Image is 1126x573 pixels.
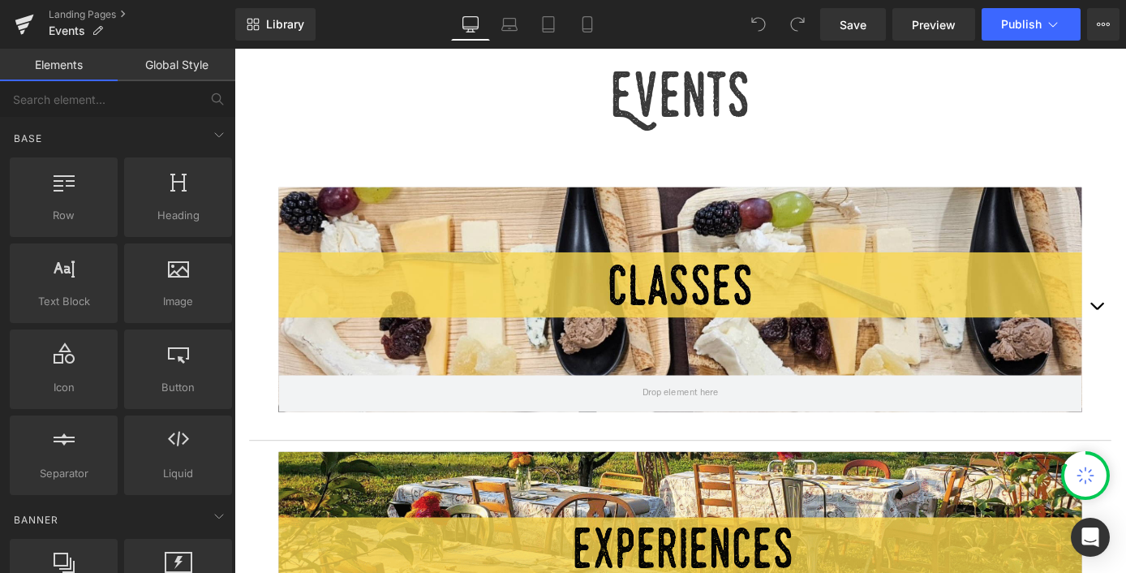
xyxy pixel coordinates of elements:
span: Separator [15,465,113,482]
a: Global Style [118,49,235,81]
button: Redo [781,8,814,41]
span: Heading [129,207,227,224]
span: Button [129,379,227,396]
a: Desktop [451,8,490,41]
span: Publish [1001,18,1042,31]
span: Icon [15,379,113,396]
a: Mobile [568,8,607,41]
button: Publish [982,8,1081,41]
div: Open Intercom Messenger [1071,518,1110,557]
button: Undo [742,8,775,41]
a: Tablet [529,8,568,41]
button: More [1087,8,1120,41]
span: Preview [912,16,956,33]
span: Library [266,17,304,32]
span: Banner [12,512,60,528]
a: Landing Pages [49,8,235,21]
span: Row [15,207,113,224]
span: Events [49,24,85,37]
a: Laptop [490,8,529,41]
span: Text Block [15,293,113,310]
span: Base [12,131,44,146]
span: Image [129,293,227,310]
a: New Library [235,8,316,41]
a: Preview [892,8,975,41]
span: Save [840,16,866,33]
span: Liquid [129,465,227,482]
